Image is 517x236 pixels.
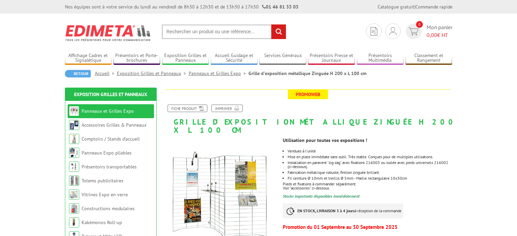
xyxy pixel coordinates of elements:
[288,149,452,153] li: Vendues à l'unité
[427,23,452,39] span: Mon panier
[378,4,414,10] a: Catalogue gratuit
[117,70,189,76] a: Exposition Grilles et Panneaux
[82,108,134,114] a: Panneaux et Grilles Expo
[283,194,360,199] font: Stocks importants disponibles immédiatement
[389,27,397,35] img: devis rapide
[248,70,366,77] li: Grille d'exposition métallique Zinguée H 200 x L 100 cm
[65,70,91,77] a: Retour
[211,105,243,112] a: Imprimer
[427,32,437,38] span: 0,00
[162,53,209,64] a: Exposition Grilles et Panneaux
[82,178,123,184] a: Totems publicitaires
[69,120,79,130] img: Accessoires Grilles & Panneaux
[370,27,377,36] img: devis rapide
[283,203,403,218] p: à réception de la commande
[378,3,452,10] div: |
[162,24,286,39] input: Rechercher un produit ou une référence...
[404,23,452,39] a: devis rapide 0 Mon panier 0,00€ HT
[288,155,452,159] p: Mise en place immédiate sans outil. Très stable. Conçues pour de multiples utilisations.
[82,192,128,198] a: Vitrines Expo en verre
[114,53,160,64] a: Présentoirs et Porte-brochures
[211,53,258,64] a: Accueil Guidage et Sécurité
[288,176,452,180] li: Fil ceinture Ø 10mm et treillis Ø 5mm - Maille rectangulaire 10x30cm
[69,203,79,214] img: Constructions modulaires
[69,189,79,200] img: Vitrines Expo en verre
[82,219,122,225] a: Kakémonos Roll-up
[74,91,147,97] a: Exposition Grilles et Panneaux
[283,225,452,229] p: Promotion du 01 Septembre au 30 Septembre 2025
[259,53,306,64] a: Services Généraux
[95,70,117,76] a: Accueil
[69,106,79,116] img: Panneaux et Grilles Expo
[409,28,418,35] img: devis rapide
[297,208,355,213] strong: EN STOCK, LIVRAISON 3 à 4 jours
[65,53,112,64] a: Affichage Cadres et Signalétique
[416,21,423,28] span: 0
[415,4,452,10] a: Commande rapide
[82,150,132,156] a: Panneaux Expo pliables
[283,182,452,190] p: Pieds et fixations à commander séparément. Voir "accessoires" ci-dessous.
[262,4,298,10] strong: 01 46 81 33 03
[427,31,452,39] span: € HT
[82,136,140,142] a: Comptoirs / Stands d'accueil
[82,164,137,170] a: Présentoirs transportables
[82,205,135,212] a: Constructions modulaires
[69,148,79,158] img: Panneaux Expo pliables
[69,176,79,186] img: Totems publicitaires
[357,53,404,64] a: Présentoirs Multimédia
[65,20,152,46] img: Edimeta
[271,24,286,39] input: rechercher
[69,217,79,228] img: Kakémonos Roll-up
[69,134,79,144] img: Comptoirs / Stands d'accueil
[288,90,328,99] span: Promoweb
[168,105,207,112] a: Fiche produit
[288,161,452,169] p: Installation en paravent "zig-zag" avec fixations 216003 ou isolée avec pieds universels 216002 (...
[283,138,452,142] p: Utilisation pour toutes vos expositions !
[82,122,147,128] a: Accessoires Grilles & Panneaux
[65,3,298,10] div: Nos équipes sont à votre service du lundi au vendredi de 8h30 à 12h30 et de 13h30 à 17h30
[189,70,248,76] a: Panneaux et Grilles Expo
[308,53,355,64] a: Présentoirs Presse et Journaux
[288,170,452,175] p: Fabrication métallique robuste, finition zinguée brillant.
[69,162,79,172] img: Présentoirs transportables
[406,53,452,64] a: Classement et Rangement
